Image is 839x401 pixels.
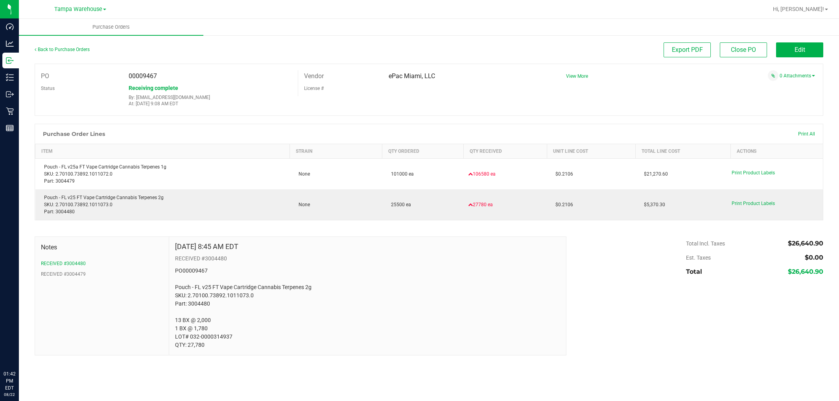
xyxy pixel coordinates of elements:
span: Total Incl. Taxes [686,240,725,247]
span: Print All [798,131,815,137]
button: Edit [776,42,823,57]
button: RECEIVED #3004480 [41,260,86,267]
span: Notes [41,243,163,252]
span: Close PO [731,46,756,53]
a: 0 Attachments [780,73,815,79]
label: Vendor [304,70,324,82]
button: RECEIVED #3004479 [41,271,86,278]
span: $5,370.30 [640,202,665,207]
button: Close PO [720,42,767,57]
span: Purchase Orders [82,24,140,31]
p: PO00009467 Pouch - FL v25 FT Vape Cartridge Cannabis Terpenes 2g SKU: 2.70100.73892.1011073.0 Par... [175,267,560,349]
inline-svg: Reports [6,124,14,132]
span: Hi, [PERSON_NAME]! [773,6,824,12]
label: PO [41,70,49,82]
span: Edit [795,46,805,53]
th: Unit Line Cost [547,144,635,159]
span: $0.2106 [551,202,573,207]
span: $26,640.90 [788,240,823,247]
th: Total Line Cost [635,144,730,159]
th: Item [35,144,290,159]
iframe: Resource center [8,338,31,362]
span: 25500 ea [387,202,411,207]
th: Actions [730,144,823,159]
p: At: [DATE] 9:08 AM EDT [129,101,292,106]
span: Receiving complete [129,85,178,91]
span: Total [686,268,702,275]
span: 101000 ea [387,171,414,177]
a: Purchase Orders [19,19,203,35]
span: Print Product Labels [732,201,775,206]
div: Pouch - FL v25a FT Vape Cartridge Cannabis Terpenes 1g SKU: 2.70100.73892.1011072.0 Part: 3004479 [40,163,285,185]
span: $21,270.60 [640,171,668,177]
span: Tampa Warehouse [54,6,102,13]
span: Export PDF [672,46,703,53]
inline-svg: Retail [6,107,14,115]
span: Attach a document [768,70,778,81]
label: License # [304,82,324,94]
div: Pouch - FL v25 FT Vape Cartridge Cannabis Terpenes 2g SKU: 2.70100.73892.1011073.0 Part: 3004480 [40,194,285,215]
inline-svg: Outbound [6,90,14,98]
label: Status [41,82,55,94]
inline-svg: Dashboard [6,23,14,31]
span: Est. Taxes [686,255,711,261]
th: Strain [290,144,382,159]
a: View More [566,73,588,79]
h1: Purchase Order Lines [43,131,105,137]
inline-svg: Inbound [6,57,14,64]
span: None [295,171,310,177]
span: ePac Miami, LLC [389,72,435,80]
p: By: [EMAIL_ADDRESS][DOMAIN_NAME] [129,95,292,100]
a: Back to Purchase Orders [35,47,90,52]
button: Export PDF [664,42,711,57]
h4: [DATE] 8:45 AM EDT [175,243,238,251]
span: $0.00 [805,254,823,261]
span: 00009467 [129,72,157,80]
span: $0.2106 [551,171,573,177]
p: 01:42 PM EDT [4,370,15,392]
span: 106580 ea [468,170,496,178]
span: 27780 ea [468,201,493,208]
inline-svg: Inventory [6,73,14,81]
span: None [295,202,310,207]
span: $26,640.90 [788,268,823,275]
th: Qty Ordered [382,144,463,159]
p: RECEIVED #3004480 [175,255,560,263]
inline-svg: Analytics [6,40,14,48]
span: Print Product Labels [732,170,775,176]
th: Qty Received [463,144,547,159]
p: 08/22 [4,392,15,397]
